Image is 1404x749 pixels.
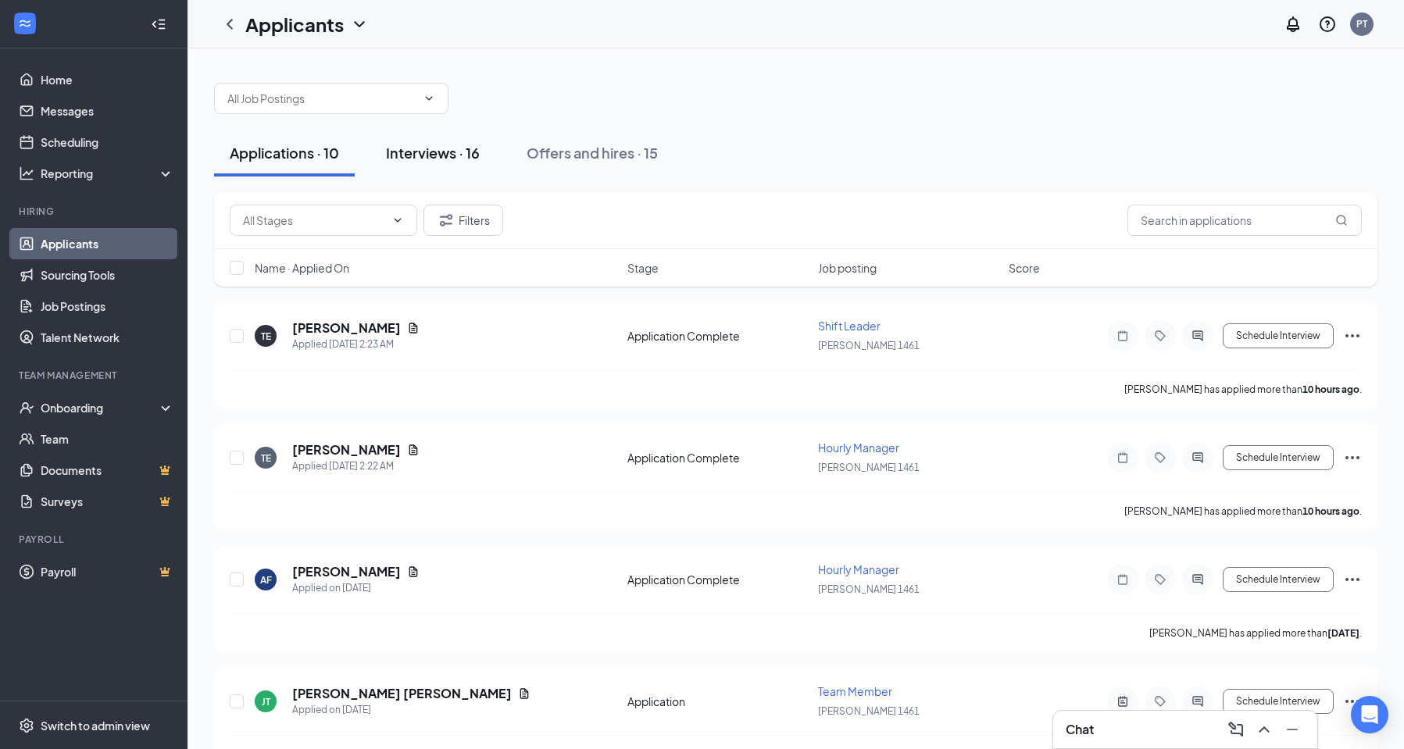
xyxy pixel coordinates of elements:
[1223,567,1334,592] button: Schedule Interview
[518,687,531,700] svg: Document
[527,143,658,162] div: Offers and hires · 15
[19,718,34,733] svg: Settings
[243,212,385,229] input: All Stages
[41,423,174,455] a: Team
[1283,720,1302,739] svg: Minimize
[41,718,150,733] div: Switch to admin view
[1318,15,1337,34] svg: QuestionInfo
[407,565,420,578] svg: Document
[19,533,171,546] div: Payroll
[261,451,271,465] div: TE
[386,143,480,162] div: Interviews · 16
[292,441,401,458] h5: [PERSON_NAME]
[1356,17,1367,30] div: PT
[292,580,420,596] div: Applied on [DATE]
[41,228,174,259] a: Applicants
[423,205,503,236] button: Filter Filters
[407,444,420,456] svg: Document
[1284,15,1302,34] svg: Notifications
[818,705,920,717] span: [PERSON_NAME] 1461
[1113,330,1132,342] svg: Note
[1227,720,1245,739] svg: ComposeMessage
[41,455,174,486] a: DocumentsCrown
[1351,696,1388,733] div: Open Intercom Messenger
[407,322,420,334] svg: Document
[260,573,272,587] div: AF
[41,259,174,291] a: Sourcing Tools
[41,95,174,127] a: Messages
[1343,326,1362,345] svg: Ellipses
[19,400,34,416] svg: UserCheck
[220,15,239,34] svg: ChevronLeft
[1151,695,1170,708] svg: Tag
[627,328,809,344] div: Application Complete
[818,462,920,473] span: [PERSON_NAME] 1461
[19,369,171,382] div: Team Management
[818,684,892,698] span: Team Member
[1127,205,1362,236] input: Search in applications
[437,211,455,230] svg: Filter
[292,458,420,474] div: Applied [DATE] 2:22 AM
[1149,626,1362,640] p: [PERSON_NAME] has applied more than .
[227,90,416,107] input: All Job Postings
[818,583,920,595] span: [PERSON_NAME] 1461
[1223,323,1334,348] button: Schedule Interview
[391,214,404,226] svg: ChevronDown
[41,166,175,181] div: Reporting
[1343,570,1362,589] svg: Ellipses
[1188,330,1207,342] svg: ActiveChat
[41,400,161,416] div: Onboarding
[627,260,659,276] span: Stage
[1113,573,1132,586] svg: Note
[292,337,420,352] div: Applied [DATE] 2:23 AM
[261,330,271,343] div: TE
[230,143,339,162] div: Applications · 10
[818,319,881,333] span: Shift Leader
[1255,720,1274,739] svg: ChevronUp
[1151,330,1170,342] svg: Tag
[818,562,899,576] span: Hourly Manager
[818,440,899,455] span: Hourly Manager
[292,319,401,337] h5: [PERSON_NAME]
[1188,451,1207,464] svg: ActiveChat
[245,11,344,37] h1: Applicants
[255,260,349,276] span: Name · Applied On
[262,695,270,708] div: JT
[818,260,877,276] span: Job posting
[151,16,166,32] svg: Collapse
[1066,721,1094,738] h3: Chat
[1124,505,1362,518] p: [PERSON_NAME] has applied more than .
[1302,383,1359,395] b: 10 hours ago
[1343,692,1362,711] svg: Ellipses
[1343,448,1362,467] svg: Ellipses
[627,450,809,465] div: Application Complete
[1113,451,1132,464] svg: Note
[1113,695,1132,708] svg: ActiveNote
[1280,717,1305,742] button: Minimize
[41,486,174,517] a: SurveysCrown
[423,92,435,105] svg: ChevronDown
[19,205,171,218] div: Hiring
[1252,717,1277,742] button: ChevronUp
[41,556,174,587] a: PayrollCrown
[292,563,401,580] h5: [PERSON_NAME]
[1302,505,1359,517] b: 10 hours ago
[41,127,174,158] a: Scheduling
[818,340,920,351] span: [PERSON_NAME] 1461
[41,322,174,353] a: Talent Network
[41,291,174,322] a: Job Postings
[1124,383,1362,396] p: [PERSON_NAME] has applied more than .
[1223,445,1334,470] button: Schedule Interview
[41,64,174,95] a: Home
[19,166,34,181] svg: Analysis
[1151,573,1170,586] svg: Tag
[1224,717,1249,742] button: ComposeMessage
[350,15,369,34] svg: ChevronDown
[1327,627,1359,639] b: [DATE]
[1188,695,1207,708] svg: ActiveChat
[1188,573,1207,586] svg: ActiveChat
[627,572,809,587] div: Application Complete
[1009,260,1040,276] span: Score
[1223,689,1334,714] button: Schedule Interview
